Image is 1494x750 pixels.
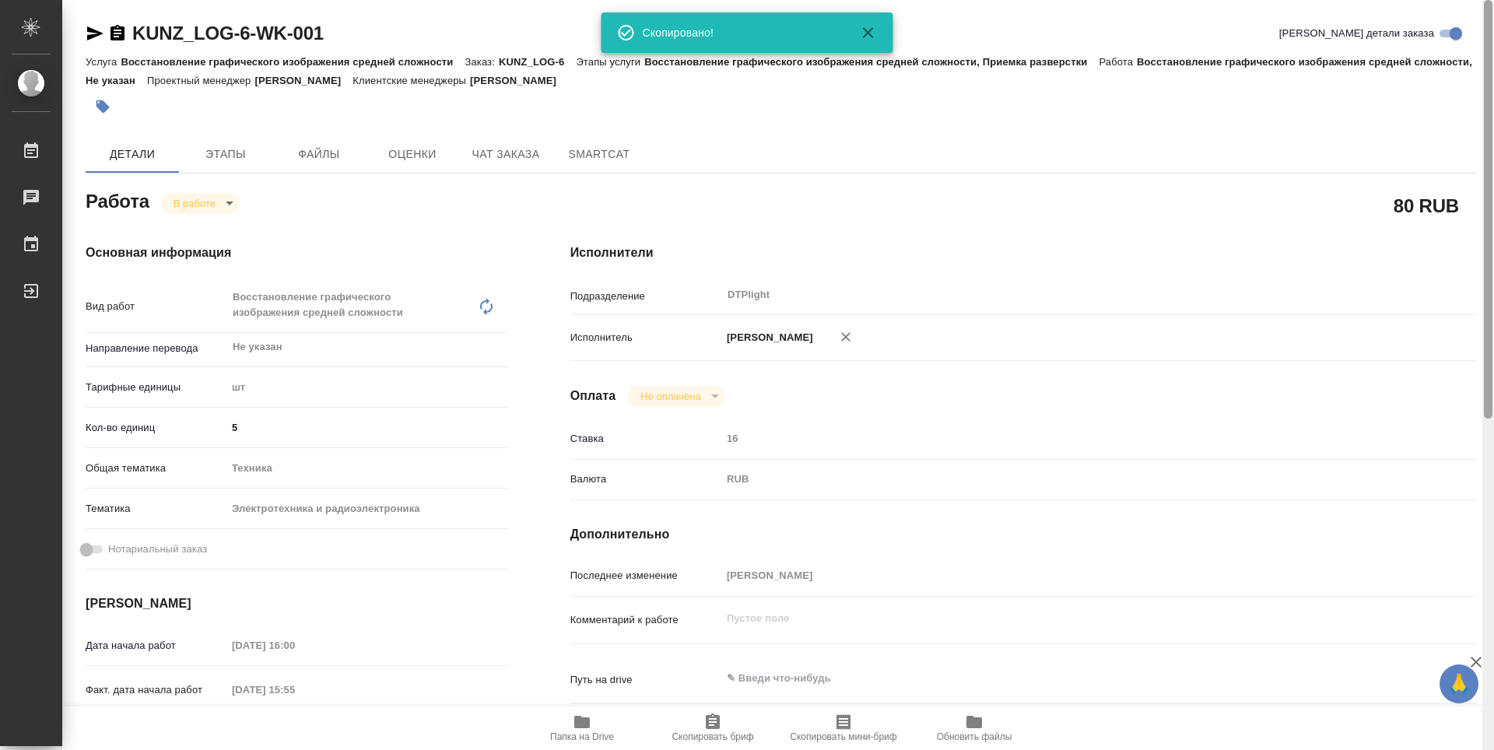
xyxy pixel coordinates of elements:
[465,56,498,68] p: Заказ:
[86,501,226,517] p: Тематика
[570,471,721,487] p: Валюта
[86,638,226,654] p: Дата начала работ
[937,731,1012,742] span: Обновить файлы
[95,145,170,164] span: Детали
[570,612,721,628] p: Комментарий к работе
[86,341,226,356] p: Направление перевода
[1099,56,1137,68] p: Работа
[470,75,568,86] p: [PERSON_NAME]
[254,75,352,86] p: [PERSON_NAME]
[226,374,508,401] div: шт
[86,186,149,214] h2: Работа
[282,145,356,164] span: Файлы
[562,145,637,164] span: SmartCat
[570,525,1477,544] h4: Дополнительно
[86,24,104,43] button: Скопировать ссылку для ЯМессенджера
[108,541,207,557] span: Нотариальный заказ
[226,416,508,439] input: ✎ Введи что-нибудь
[226,634,363,657] input: Пустое поле
[226,678,363,701] input: Пустое поле
[352,75,470,86] p: Клиентские менеджеры
[570,431,721,447] p: Ставка
[1394,192,1459,219] h2: 80 RUB
[1279,26,1434,41] span: [PERSON_NAME] детали заказа
[121,56,465,68] p: Восстановление графического изображения средней сложности
[86,380,226,395] p: Тарифные единицы
[576,56,644,68] p: Этапы услуги
[226,496,508,522] div: Электротехника и радиоэлектроника
[86,594,508,613] h4: [PERSON_NAME]
[643,25,837,40] div: Скопировано!
[647,706,778,750] button: Скопировать бриф
[850,23,887,42] button: Закрыть
[108,24,127,43] button: Скопировать ссылку
[909,706,1040,750] button: Обновить файлы
[132,23,324,44] a: KUNZ_LOG-6-WK-001
[721,466,1401,492] div: RUB
[721,427,1401,450] input: Пустое поле
[628,386,724,407] div: В работе
[499,56,576,68] p: KUNZ_LOG-6
[570,330,721,345] p: Исполнитель
[778,706,909,750] button: Скопировать мини-бриф
[1446,668,1472,700] span: 🙏
[570,672,721,688] p: Путь на drive
[570,289,721,304] p: Подразделение
[169,197,220,210] button: В работе
[147,75,254,86] p: Проектный менеджер
[226,455,508,482] div: Техника
[721,330,813,345] p: [PERSON_NAME]
[644,56,1099,68] p: Восстановление графического изображения средней сложности, Приемка разверстки
[86,89,120,124] button: Добавить тэг
[161,193,239,214] div: В работе
[86,299,226,314] p: Вид работ
[790,731,896,742] span: Скопировать мини-бриф
[636,390,705,403] button: Не оплачена
[570,244,1477,262] h4: Исполнители
[1440,664,1478,703] button: 🙏
[570,568,721,584] p: Последнее изменение
[375,145,450,164] span: Оценки
[86,461,226,476] p: Общая тематика
[468,145,543,164] span: Чат заказа
[550,731,614,742] span: Папка на Drive
[188,145,263,164] span: Этапы
[86,420,226,436] p: Кол-во единиц
[517,706,647,750] button: Папка на Drive
[86,56,121,68] p: Услуга
[829,320,863,354] button: Удалить исполнителя
[570,387,616,405] h4: Оплата
[721,564,1401,587] input: Пустое поле
[672,731,753,742] span: Скопировать бриф
[86,682,226,698] p: Факт. дата начала работ
[86,244,508,262] h4: Основная информация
